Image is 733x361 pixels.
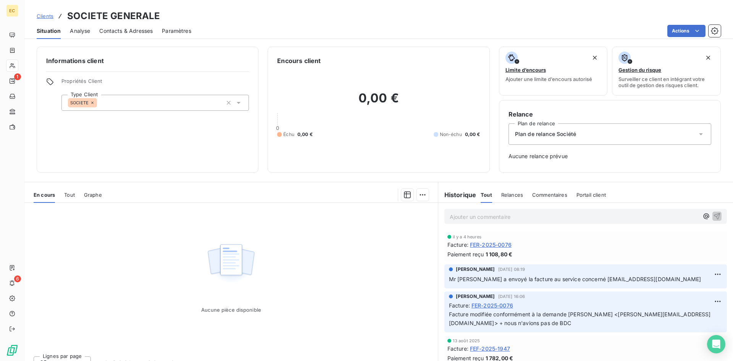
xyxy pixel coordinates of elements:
[277,91,480,113] h2: 0,00 €
[456,293,495,300] span: [PERSON_NAME]
[97,99,103,106] input: Ajouter une valeur
[470,241,512,249] span: FER-2025-0076
[162,27,191,35] span: Paramètres
[61,78,249,89] span: Propriétés Client
[612,47,721,96] button: Gestion du risqueSurveiller ce client en intégrant votre outil de gestion des risques client.
[207,240,255,287] img: Empty state
[501,192,523,198] span: Relances
[447,250,484,258] span: Paiement reçu
[449,311,711,326] span: Facture modifiée conformément à la demande [PERSON_NAME] <[PERSON_NAME][EMAIL_ADDRESS][DOMAIN_NAM...
[618,67,661,73] span: Gestion du risque
[70,27,90,35] span: Analyse
[6,344,18,356] img: Logo LeanPay
[453,235,481,239] span: il y a 4 heures
[486,250,513,258] span: 1 108,80 €
[576,192,606,198] span: Portail client
[618,76,714,88] span: Surveiller ce client en intégrant votre outil de gestion des risques client.
[470,345,510,353] span: FEF-2025-1947
[447,345,468,353] span: Facture :
[70,100,89,105] span: SOCIETE
[14,73,21,80] span: 1
[447,241,468,249] span: Facture :
[471,301,513,309] span: FER-2025-0076
[37,12,53,20] a: Clients
[456,266,495,273] span: [PERSON_NAME]
[505,67,546,73] span: Limite d’encours
[498,267,525,272] span: [DATE] 08:19
[509,110,711,119] h6: Relance
[438,190,476,199] h6: Historique
[667,25,706,37] button: Actions
[283,131,294,138] span: Échu
[449,301,470,309] span: Facture :
[440,131,462,138] span: Non-échu
[67,9,160,23] h3: SOCIETE GENERALE
[481,192,492,198] span: Tout
[465,131,480,138] span: 0,00 €
[532,192,567,198] span: Commentaires
[99,27,153,35] span: Contacts & Adresses
[276,125,279,131] span: 0
[453,338,480,343] span: 13 août 2025
[707,335,725,353] div: Open Intercom Messenger
[34,192,55,198] span: En cours
[505,76,592,82] span: Ajouter une limite d’encours autorisé
[46,56,249,65] h6: Informations client
[37,27,61,35] span: Situation
[6,5,18,17] div: EC
[515,130,576,138] span: Plan de relance Société
[14,275,21,282] span: 6
[64,192,75,198] span: Tout
[277,56,321,65] h6: Encours client
[37,13,53,19] span: Clients
[84,192,102,198] span: Graphe
[509,152,711,160] span: Aucune relance prévue
[499,47,608,96] button: Limite d’encoursAjouter une limite d’encours autorisé
[201,307,261,313] span: Aucune pièce disponible
[297,131,313,138] span: 0,00 €
[449,276,701,282] span: Mr [PERSON_NAME] a envoyé la facture au service concerné [EMAIL_ADDRESS][DOMAIN_NAME]
[498,294,525,299] span: [DATE] 16:06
